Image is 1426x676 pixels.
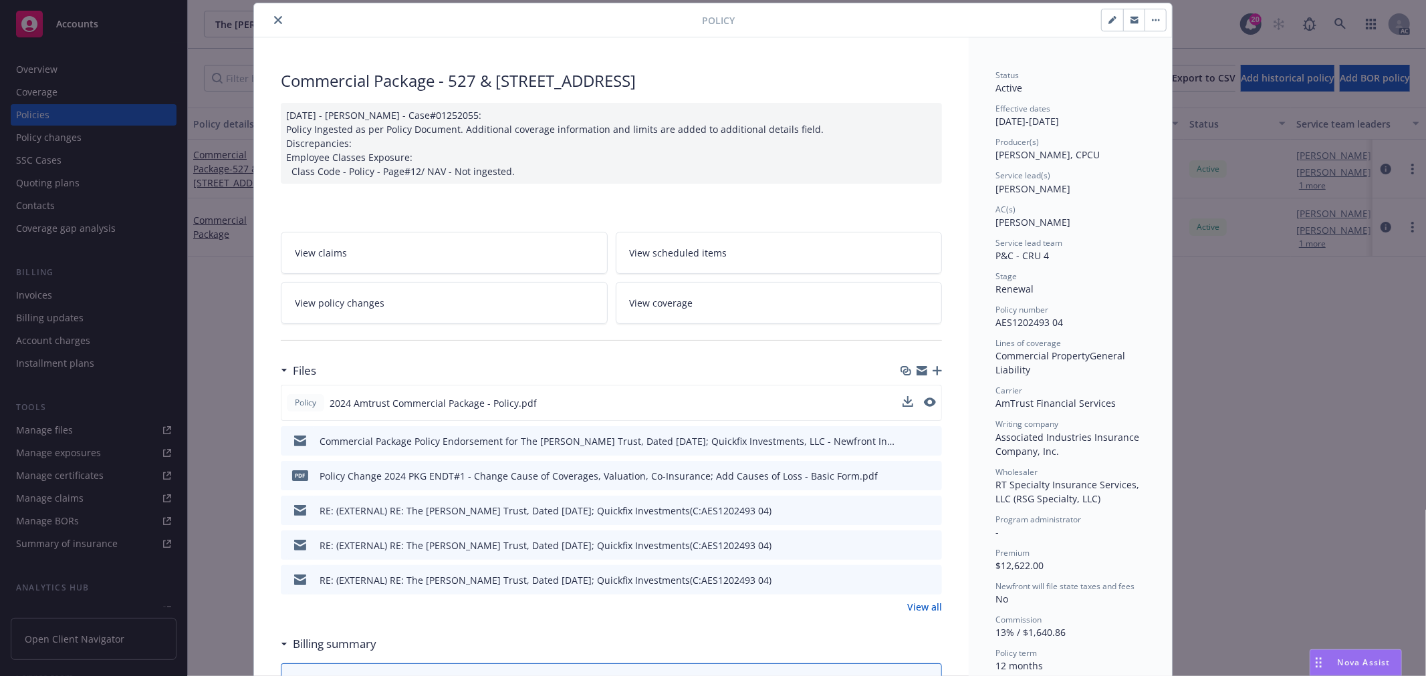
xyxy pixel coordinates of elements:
span: Status [995,69,1019,81]
span: Writing company [995,418,1058,430]
h3: Billing summary [293,635,376,653]
button: download file [903,396,913,407]
button: preview file [925,504,937,518]
span: View policy changes [295,296,384,310]
span: View scheduled items [630,246,727,260]
span: [PERSON_NAME] [995,216,1070,228]
div: Drag to move [1310,650,1327,675]
span: AES1202493 04 [995,316,1063,329]
button: preview file [925,538,937,552]
span: [PERSON_NAME] [995,182,1070,195]
button: download file [903,396,913,410]
div: RE: (EXTERNAL) RE: The [PERSON_NAME] Trust, Dated [DATE]; Quickfix Investments(C:AES1202493 04) [320,538,771,552]
span: Program administrator [995,514,1081,525]
h3: Files [293,362,316,379]
span: Renewal [995,283,1034,295]
a: View scheduled items [616,232,943,274]
span: Lines of coverage [995,337,1061,349]
span: Wholesaler [995,466,1038,478]
span: Newfront will file state taxes and fees [995,580,1135,592]
div: RE: (EXTERNAL) RE: The [PERSON_NAME] Trust, Dated [DATE]; Quickfix Investments(C:AES1202493 04) [320,573,771,587]
span: 13% / $1,640.86 [995,626,1066,639]
span: Carrier [995,385,1022,396]
div: Commercial Package - 527 & [STREET_ADDRESS] [281,69,942,92]
span: Policy [702,13,735,27]
span: Stage [995,271,1017,282]
button: download file [903,469,914,483]
span: 12 months [995,659,1043,672]
div: Billing summary [281,635,376,653]
span: Commission [995,614,1042,625]
span: Nova Assist [1338,657,1391,668]
a: View coverage [616,282,943,324]
div: Files [281,362,316,379]
button: download file [903,538,914,552]
div: RE: (EXTERNAL) RE: The [PERSON_NAME] Trust, Dated [DATE]; Quickfix Investments(C:AES1202493 04) [320,504,771,518]
span: Policy number [995,304,1048,315]
span: Producer(s) [995,136,1039,148]
button: Nova Assist [1310,649,1402,676]
button: download file [903,504,914,518]
span: Associated Industries Insurance Company, Inc. [995,431,1142,458]
button: preview file [925,469,937,483]
span: Premium [995,547,1030,558]
button: close [270,12,286,28]
span: View coverage [630,296,693,310]
span: AmTrust Financial Services [995,397,1116,409]
div: [DATE] - [DATE] [995,103,1145,128]
span: Commercial Property [995,349,1090,362]
span: - [995,526,999,538]
div: Policy Change 2024 PKG ENDT#1 - Change Cause of Coverages, Valuation, Co-Insurance; Add Causes of... [320,469,878,483]
button: preview file [924,397,936,407]
span: Policy [292,397,319,409]
a: View all [907,600,942,614]
span: Service lead team [995,237,1062,248]
div: [DATE] - [PERSON_NAME] - Case#01252055: Policy Ingested as per Policy Document. Additional covera... [281,103,942,184]
span: General Liability [995,349,1128,376]
button: preview file [925,573,937,587]
button: preview file [924,396,936,410]
span: [PERSON_NAME], CPCU [995,148,1100,161]
span: Service lead(s) [995,170,1050,181]
span: No [995,593,1008,605]
button: preview file [925,434,937,448]
span: P&C - CRU 4 [995,249,1049,262]
button: download file [903,434,914,448]
span: Policy term [995,647,1037,659]
span: $12,622.00 [995,559,1044,572]
span: AC(s) [995,204,1016,215]
span: Active [995,81,1022,94]
button: download file [903,573,914,587]
span: Effective dates [995,103,1050,114]
a: View claims [281,232,608,274]
span: pdf [292,470,308,480]
span: RT Specialty Insurance Services, LLC (RSG Specialty, LLC) [995,478,1142,505]
span: 2024 Amtrust Commercial Package - Policy.pdf [330,396,537,410]
a: View policy changes [281,282,608,324]
span: View claims [295,246,347,260]
div: Commercial Package Policy Endorsement for The [PERSON_NAME] Trust, Dated [DATE]; Quickfix Investm... [320,434,898,448]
